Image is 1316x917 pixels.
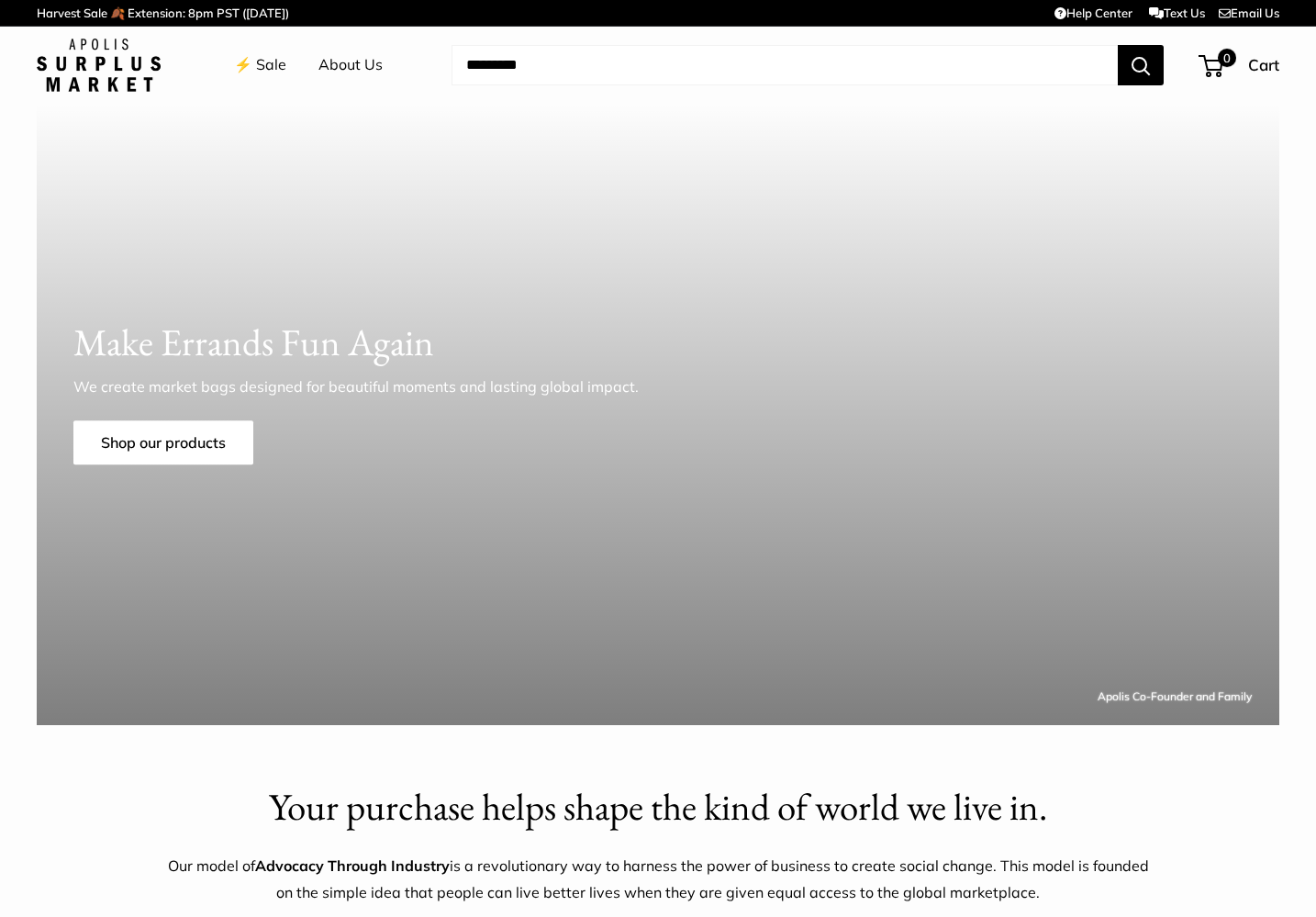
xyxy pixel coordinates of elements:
p: We create market bags designed for beautiful moments and lasting global impact. [73,375,670,397]
input: Search... [452,45,1118,85]
a: Shop our products [73,420,253,464]
a: Email Us [1219,6,1279,20]
a: ⚡️ Sale [234,51,286,79]
a: Text Us [1149,6,1205,20]
strong: Advocacy Through Industry [255,856,450,875]
a: Help Center [1054,6,1132,20]
p: Our model of is a revolutionary way to harness the power of business to create social change. Thi... [167,853,1149,908]
button: Search [1118,45,1164,85]
a: About Us [318,51,383,79]
span: Cart [1248,55,1279,74]
img: Apolis: Surplus Market [37,39,161,92]
h2: Your purchase helps shape the kind of world we live in. [167,780,1149,834]
div: Apolis Co-Founder and Family [1098,687,1252,707]
a: 0 Cart [1200,50,1279,80]
h1: Make Errands Fun Again [73,316,1243,370]
span: 0 [1218,49,1236,67]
